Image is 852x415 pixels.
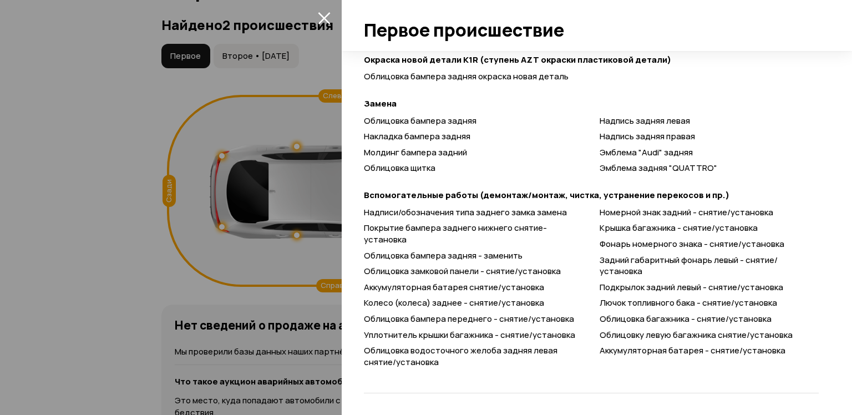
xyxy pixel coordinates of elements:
span: Фонарь номерного знака - снятие/установка [600,238,784,250]
span: Колесо (колеса) заднее - снятие/установка [364,297,544,308]
span: Эмблема задняя "QUATTRO" [600,162,717,174]
span: Эмблема "Audi" задняя [600,146,693,158]
span: Облицовку левую багажника снятие/установка [600,329,793,341]
span: Номерной знак задний - снятие/установка [600,206,773,218]
span: Лючок топливного бака - снятие/установка [600,297,777,308]
span: Аккумуляторная батарея снятие/установка [364,281,544,293]
span: Уплотнитель крышки багажника - снятие/установка [364,329,575,341]
span: Облицовка багажника - снятие/установка [600,313,772,325]
span: Облицовка бампера задняя - заменить [364,250,523,261]
span: Облицовка бампера задняя [364,115,476,126]
span: Крышка багажника - снятие/установка [600,222,758,234]
span: Покрытие бампера заднего нижнего снятие-установка [364,222,547,245]
span: Молдинг бампера задний [364,146,467,158]
span: Задний габаритный фонарь левый - снятие/установка [600,254,778,277]
strong: Вспомогательные работы (демонтаж/монтаж, чистка, устранение перекосов и пр.) [364,190,819,201]
span: Надпись задняя левая [600,115,690,126]
span: Облицовка водосточного желоба задняя левая снятие/установка [364,345,557,368]
span: Подкрылок задний левый - снятие/установка [600,281,783,293]
strong: Окраска новой детали K1R (ступень AZT окраски пластиковой детали) [364,54,819,66]
span: Облицовка замковой панели - снятие/установка [364,265,561,277]
span: Надпись задняя правая [600,130,695,142]
span: Облицовка бампера задняя окраска новая деталь [364,70,569,82]
span: Аккумуляторная батарея - снятие/установка [600,345,785,356]
span: Накладка бампера задняя [364,130,470,142]
span: Надписи/обозначения типа заднего замка замена [364,206,567,218]
button: закрыть [315,9,333,27]
strong: Замена [364,98,819,110]
span: Облицовка бампера переднего - снятие/установка [364,313,574,325]
span: Облицовка щитка [364,162,435,174]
